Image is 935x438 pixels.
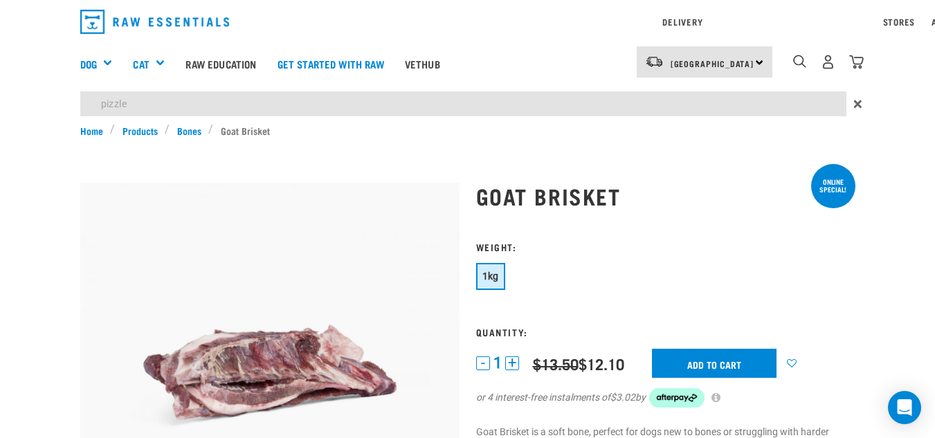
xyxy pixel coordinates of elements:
a: Home [80,123,111,138]
h1: Goat Brisket [476,183,855,208]
nav: dropdown navigation [69,4,866,39]
div: or 4 interest-free instalments of by [476,388,855,408]
a: Stores [883,19,916,24]
div: $12.10 [533,355,624,372]
img: user.png [821,55,835,69]
input: Search... [80,91,846,116]
a: Raw Education [175,36,266,91]
button: + [505,356,519,370]
a: Vethub [394,36,451,91]
button: 1kg [476,263,505,290]
img: Raw Essentials Logo [80,10,230,34]
button: - [476,356,490,370]
span: 1 [493,356,502,370]
img: Afterpay [649,388,705,408]
img: van-moving.png [645,55,664,68]
a: Products [115,123,165,138]
img: home-icon-1@2x.png [793,55,806,68]
span: 1kg [482,271,499,282]
a: Bones [170,123,208,138]
a: Delivery [662,19,702,24]
input: Add to cart [652,349,777,378]
h3: Weight: [476,241,855,252]
div: Open Intercom Messenger [888,391,921,424]
span: × [853,91,862,116]
h3: Quantity: [476,327,855,337]
nav: breadcrumbs [80,123,855,138]
a: Cat [133,56,149,72]
span: [GEOGRAPHIC_DATA] [671,61,754,66]
span: $3.02 [610,390,635,405]
img: home-icon@2x.png [849,55,864,69]
strike: $13.50 [533,359,579,367]
a: Get started with Raw [267,36,394,91]
a: Dog [80,56,97,72]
